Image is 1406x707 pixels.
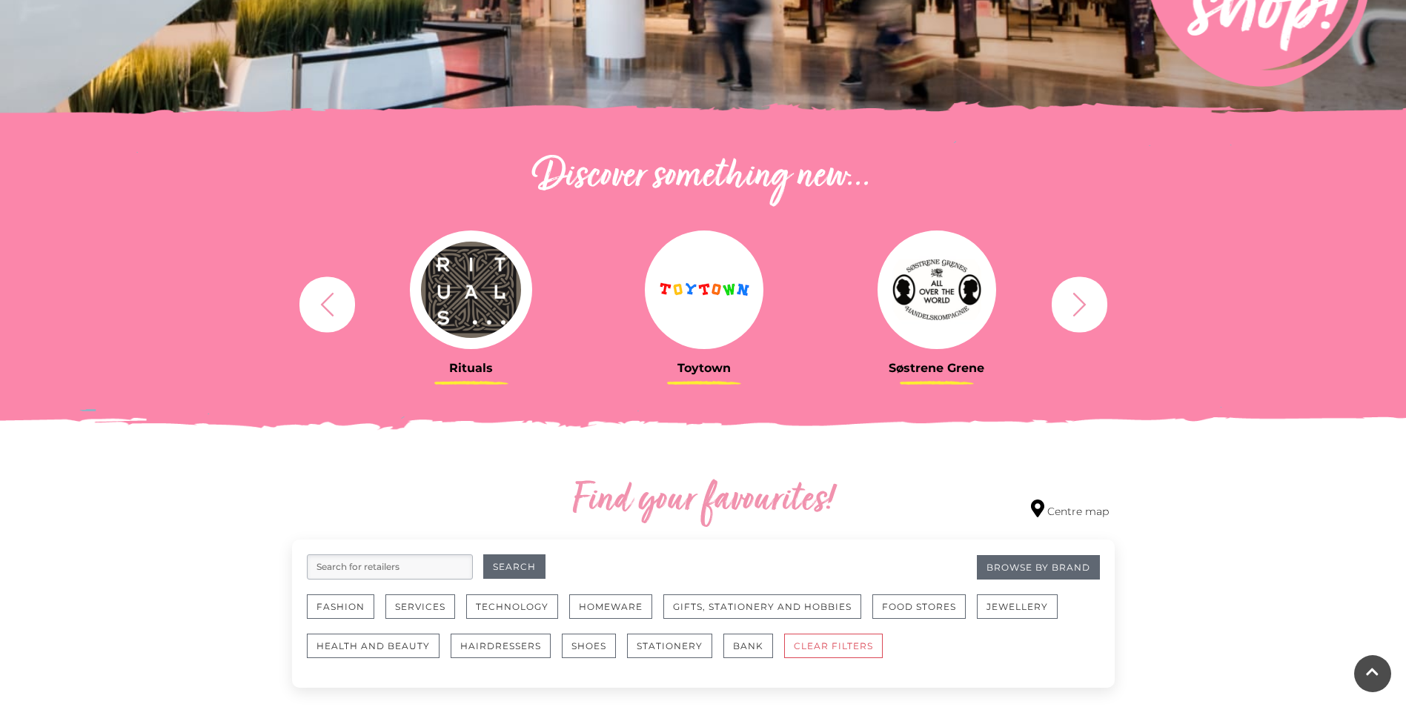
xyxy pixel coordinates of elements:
[307,594,385,634] a: Fashion
[832,230,1042,375] a: Søstrene Grene
[466,594,558,619] button: Technology
[307,594,374,619] button: Fashion
[599,230,809,375] a: Toytown
[627,634,712,658] button: Stationery
[977,594,1058,619] button: Jewellery
[599,361,809,375] h3: Toytown
[872,594,966,619] button: Food Stores
[483,554,546,579] button: Search
[1031,499,1109,520] a: Centre map
[627,634,723,673] a: Stationery
[784,634,894,673] a: CLEAR FILTERS
[663,594,872,634] a: Gifts, Stationery and Hobbies
[872,594,977,634] a: Food Stores
[723,634,773,658] button: Bank
[784,634,883,658] button: CLEAR FILTERS
[307,634,451,673] a: Health and Beauty
[723,634,784,673] a: Bank
[451,634,562,673] a: Hairdressers
[832,361,1042,375] h3: Søstrene Grene
[307,634,440,658] button: Health and Beauty
[433,477,974,525] h2: Find your favourites!
[977,594,1069,634] a: Jewellery
[366,361,577,375] h3: Rituals
[292,153,1115,201] h2: Discover something new...
[569,594,663,634] a: Homeware
[977,555,1100,580] a: Browse By Brand
[466,594,569,634] a: Technology
[562,634,616,658] button: Shoes
[562,634,627,673] a: Shoes
[366,230,577,375] a: Rituals
[451,634,551,658] button: Hairdressers
[569,594,652,619] button: Homeware
[663,594,861,619] button: Gifts, Stationery and Hobbies
[307,554,473,580] input: Search for retailers
[385,594,455,619] button: Services
[385,594,466,634] a: Services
